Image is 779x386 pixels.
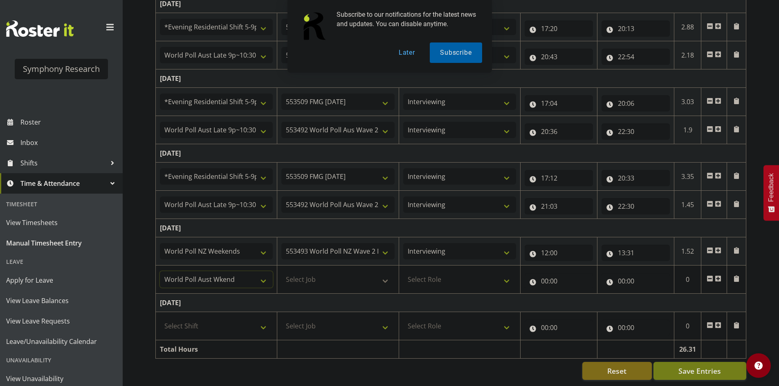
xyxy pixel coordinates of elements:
div: Leave [2,253,121,270]
div: Unavailability [2,352,121,368]
button: Feedback - Show survey [763,165,779,221]
span: Feedback [768,173,775,202]
span: View Unavailability [6,373,117,385]
a: View Leave Balances [2,290,121,311]
input: Click to select... [602,95,670,112]
div: Subscribe to our notifications for the latest news and updates. You can disable anytime. [330,10,482,29]
a: Manual Timesheet Entry [2,233,121,253]
span: Leave/Unavailability Calendar [6,335,117,348]
td: [DATE] [156,69,746,88]
td: 3.03 [674,88,701,116]
a: Leave/Unavailability Calendar [2,331,121,352]
input: Click to select... [602,245,670,261]
input: Click to select... [525,123,593,140]
span: View Timesheets [6,216,117,229]
span: Manual Timesheet Entry [6,237,117,249]
button: Save Entries [653,362,746,380]
input: Click to select... [525,319,593,336]
td: 1.9 [674,116,701,144]
img: help-xxl-2.png [754,361,763,370]
span: Save Entries [678,366,721,376]
input: Click to select... [525,170,593,186]
button: Reset [582,362,652,380]
div: Timesheet [2,196,121,212]
span: Apply for Leave [6,274,117,286]
input: Click to select... [525,95,593,112]
a: Apply for Leave [2,270,121,290]
button: Later [388,42,425,63]
span: Roster [20,116,119,128]
td: 0 [674,312,701,340]
td: [DATE] [156,144,746,163]
input: Click to select... [525,273,593,289]
td: 1.52 [674,237,701,266]
input: Click to select... [525,198,593,214]
input: Click to select... [602,170,670,186]
td: [DATE] [156,294,746,312]
span: View Leave Balances [6,295,117,307]
span: View Leave Requests [6,315,117,327]
input: Click to select... [602,273,670,289]
span: Shifts [20,157,106,169]
td: [DATE] [156,219,746,237]
button: Subscribe [430,42,482,63]
td: 0 [674,266,701,294]
a: View Timesheets [2,212,121,233]
input: Click to select... [602,198,670,214]
span: Inbox [20,136,119,149]
span: Reset [607,366,626,376]
td: 26.31 [674,340,701,359]
span: Time & Attendance [20,177,106,190]
img: notification icon [297,10,330,42]
td: 3.35 [674,163,701,191]
td: Total Hours [156,340,277,359]
input: Click to select... [602,123,670,140]
a: View Leave Requests [2,311,121,331]
input: Click to select... [525,245,593,261]
td: 1.45 [674,191,701,219]
input: Click to select... [602,319,670,336]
